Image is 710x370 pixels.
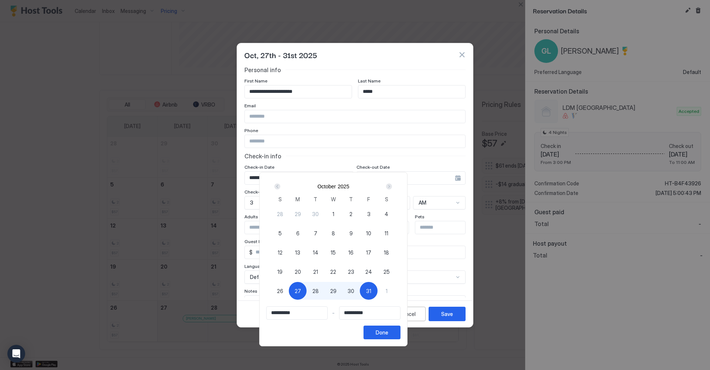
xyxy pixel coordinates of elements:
div: Open Intercom Messenger [7,345,25,363]
span: 23 [348,268,354,276]
span: W [331,195,336,203]
span: 28 [277,210,283,218]
button: 5 [271,224,289,242]
button: 29 [324,282,342,300]
button: 15 [324,243,342,261]
span: F [367,195,370,203]
button: October [317,184,336,189]
button: 24 [360,263,378,280]
button: 10 [360,224,378,242]
span: 17 [366,249,371,256]
button: 22 [324,263,342,280]
span: 3 [367,210,371,218]
button: 29 [289,205,307,223]
span: 29 [330,287,337,295]
span: 31 [366,287,371,295]
button: 14 [307,243,324,261]
button: 1 [324,205,342,223]
button: 18 [378,243,395,261]
button: 2025 [338,184,349,189]
span: 10 [366,229,371,237]
button: 19 [271,263,289,280]
span: 20 [295,268,301,276]
span: 1 [386,287,388,295]
button: 9 [342,224,360,242]
span: 22 [330,268,336,276]
span: 27 [295,287,301,295]
button: 23 [342,263,360,280]
span: 18 [384,249,389,256]
span: 24 [365,268,372,276]
button: Prev [273,182,283,191]
button: 27 [289,282,307,300]
button: 11 [378,224,395,242]
button: 7 [307,224,324,242]
button: Next [383,182,393,191]
button: 17 [360,243,378,261]
span: 28 [312,287,319,295]
span: 2 [349,210,352,218]
span: 21 [313,268,318,276]
button: 3 [360,205,378,223]
span: 16 [348,249,354,256]
span: 30 [348,287,354,295]
span: 8 [332,229,335,237]
button: 6 [289,224,307,242]
input: Input Field [339,307,400,319]
span: S [385,195,388,203]
span: 13 [295,249,300,256]
button: 13 [289,243,307,261]
button: 12 [271,243,289,261]
button: 30 [307,205,324,223]
span: T [314,195,317,203]
span: 7 [314,229,317,237]
button: 28 [271,205,289,223]
button: 20 [289,263,307,280]
button: Done [364,326,400,339]
div: Done [376,329,388,336]
button: 28 [307,282,324,300]
span: 26 [277,287,283,295]
span: 4 [385,210,388,218]
button: 26 [271,282,289,300]
span: 29 [295,210,301,218]
button: 31 [360,282,378,300]
button: 21 [307,263,324,280]
button: 2 [342,205,360,223]
input: Input Field [267,307,327,319]
span: 25 [383,268,390,276]
button: 25 [378,263,395,280]
span: T [349,195,353,203]
span: 14 [313,249,318,256]
span: - [332,310,335,316]
span: 9 [349,229,353,237]
span: 1 [332,210,334,218]
span: S [278,195,282,203]
button: 1 [378,282,395,300]
span: 11 [385,229,388,237]
span: 15 [331,249,336,256]
button: 8 [324,224,342,242]
button: 4 [378,205,395,223]
span: 19 [277,268,283,276]
button: 16 [342,243,360,261]
button: 30 [342,282,360,300]
span: 30 [312,210,319,218]
span: 12 [278,249,283,256]
span: 5 [278,229,282,237]
span: M [295,195,300,203]
span: 6 [296,229,300,237]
